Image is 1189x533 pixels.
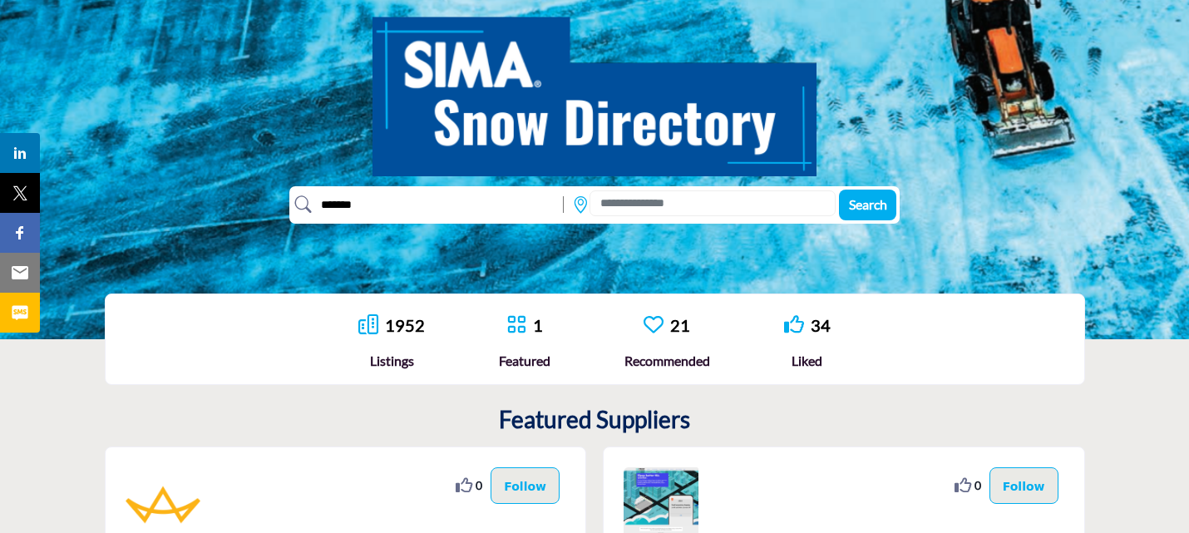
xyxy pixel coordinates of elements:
div: Liked [784,351,831,371]
img: Rectangle%203585.svg [559,192,568,217]
a: 1952 [385,315,425,335]
a: 1 [533,315,543,335]
span: Search [849,196,887,212]
a: Go to Recommended [644,314,664,337]
button: Search [839,190,896,220]
a: 34 [811,315,831,335]
button: Follow [989,467,1058,504]
button: Follow [491,467,560,504]
div: Listings [358,351,425,371]
i: Go to Liked [784,314,804,334]
a: Go to Featured [506,314,526,337]
span: 0 [974,476,981,494]
a: 21 [670,315,690,335]
p: Follow [504,476,546,495]
span: 0 [476,476,482,494]
h2: Featured Suppliers [499,406,690,434]
p: Follow [1003,476,1045,495]
div: Featured [499,351,550,371]
div: Recommended [624,351,710,371]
